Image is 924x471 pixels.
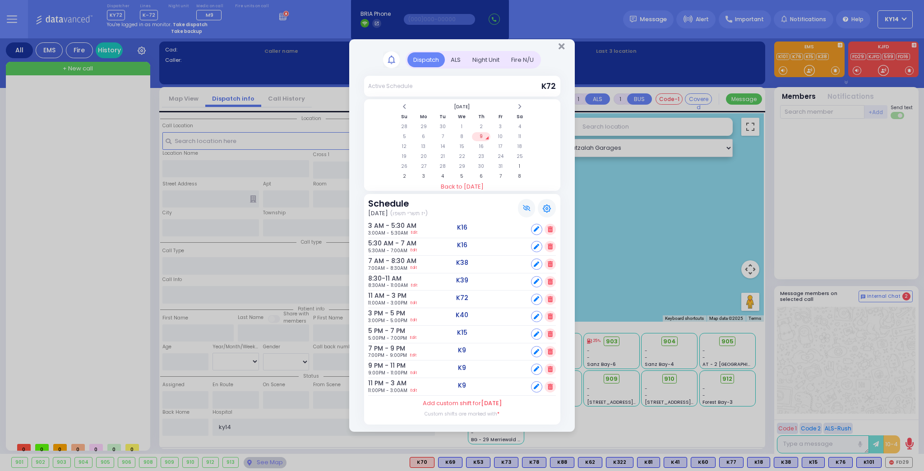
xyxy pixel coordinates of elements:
[368,327,393,335] h6: 5 PM - 7 PM
[395,142,414,151] td: 12
[414,172,433,181] td: 3
[434,142,452,151] td: 14
[453,152,471,161] td: 22
[402,103,407,110] span: Previous Month
[411,282,417,289] a: Edit
[453,142,471,151] td: 15
[511,172,529,181] td: 8
[511,122,529,131] td: 4
[368,230,408,236] span: 3:00AM - 5:30AM
[410,335,416,342] a: Edit
[457,329,467,337] h5: K15
[414,152,433,161] td: 20
[472,172,490,181] td: 6
[411,247,417,254] a: Edit
[368,352,407,359] span: 7:00PM - 9:00PM
[368,247,407,254] span: 5:30AM - 7:00AM
[368,309,393,317] h6: 3 PM - 5 PM
[458,346,466,354] h5: K9
[517,103,522,110] span: Next Month
[456,311,468,319] h5: K40
[368,209,388,218] span: [DATE]
[411,265,417,272] a: Edit
[445,52,467,67] div: ALS
[472,152,490,161] td: 23
[395,152,414,161] td: 19
[472,142,490,151] td: 16
[491,172,510,181] td: 7
[395,122,414,131] td: 28
[472,122,490,131] td: 2
[414,102,509,111] th: Select Month
[453,122,471,131] td: 1
[368,317,407,324] span: 3:00PM - 5:00PM
[511,152,529,161] td: 25
[368,82,412,90] div: Active Schedule
[364,182,560,191] a: Back to [DATE]
[414,132,433,141] td: 6
[472,132,490,141] td: 9
[368,300,407,306] span: 11:00AM - 3:00PM
[423,399,502,408] label: Add custom shift for
[434,162,452,171] td: 28
[434,132,452,141] td: 7
[395,132,414,141] td: 5
[368,345,393,352] h6: 7 PM - 9 PM
[368,387,407,394] span: 11:00PM - 3:00AM
[368,275,393,282] h6: 8:30-11 AM
[491,112,510,121] th: Fr
[410,352,416,359] a: Edit
[511,142,529,151] td: 18
[414,142,433,151] td: 13
[368,379,393,387] h6: 11 PM - 3 AM
[491,152,510,161] td: 24
[390,209,428,218] span: (יז תשרי תשפו)
[456,294,468,302] h5: K72
[472,162,490,171] td: 30
[458,382,466,389] h5: K9
[368,369,407,376] span: 9:00PM - 11:00PM
[414,122,433,131] td: 29
[472,112,490,121] th: Th
[467,52,505,67] div: Night Unit
[414,112,433,121] th: Mo
[368,292,393,300] h6: 11 AM - 3 PM
[425,411,499,417] label: Custom shifts are marked with
[411,369,417,376] a: Edit
[434,122,452,131] td: 30
[434,172,452,181] td: 4
[491,122,510,131] td: 3
[368,199,427,209] h3: Schedule
[511,162,529,171] td: 1
[511,132,529,141] td: 11
[458,364,466,372] h5: K9
[456,259,468,267] h5: K38
[368,257,393,265] h6: 7 AM - 8:30 AM
[541,81,556,92] span: K72
[481,399,502,407] span: [DATE]
[411,317,417,324] a: Edit
[457,241,467,249] h5: K16
[491,142,510,151] td: 17
[414,162,433,171] td: 27
[411,387,417,394] a: Edit
[453,162,471,171] td: 29
[491,162,510,171] td: 31
[407,52,445,67] div: Dispatch
[511,112,529,121] th: Sa
[457,224,467,231] h5: K16
[368,362,393,369] h6: 9 PM - 11 PM
[456,277,468,284] h5: K39
[491,132,510,141] td: 10
[434,112,452,121] th: Tu
[395,162,414,171] td: 26
[395,172,414,181] td: 2
[434,152,452,161] td: 21
[411,230,417,236] a: Edit
[368,335,407,342] span: 5:00PM - 7:00PM
[395,112,414,121] th: Su
[368,282,408,289] span: 8:30AM - 11:00AM
[559,42,564,51] button: Close
[453,132,471,141] td: 8
[368,240,393,247] h6: 5:30 AM - 7 AM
